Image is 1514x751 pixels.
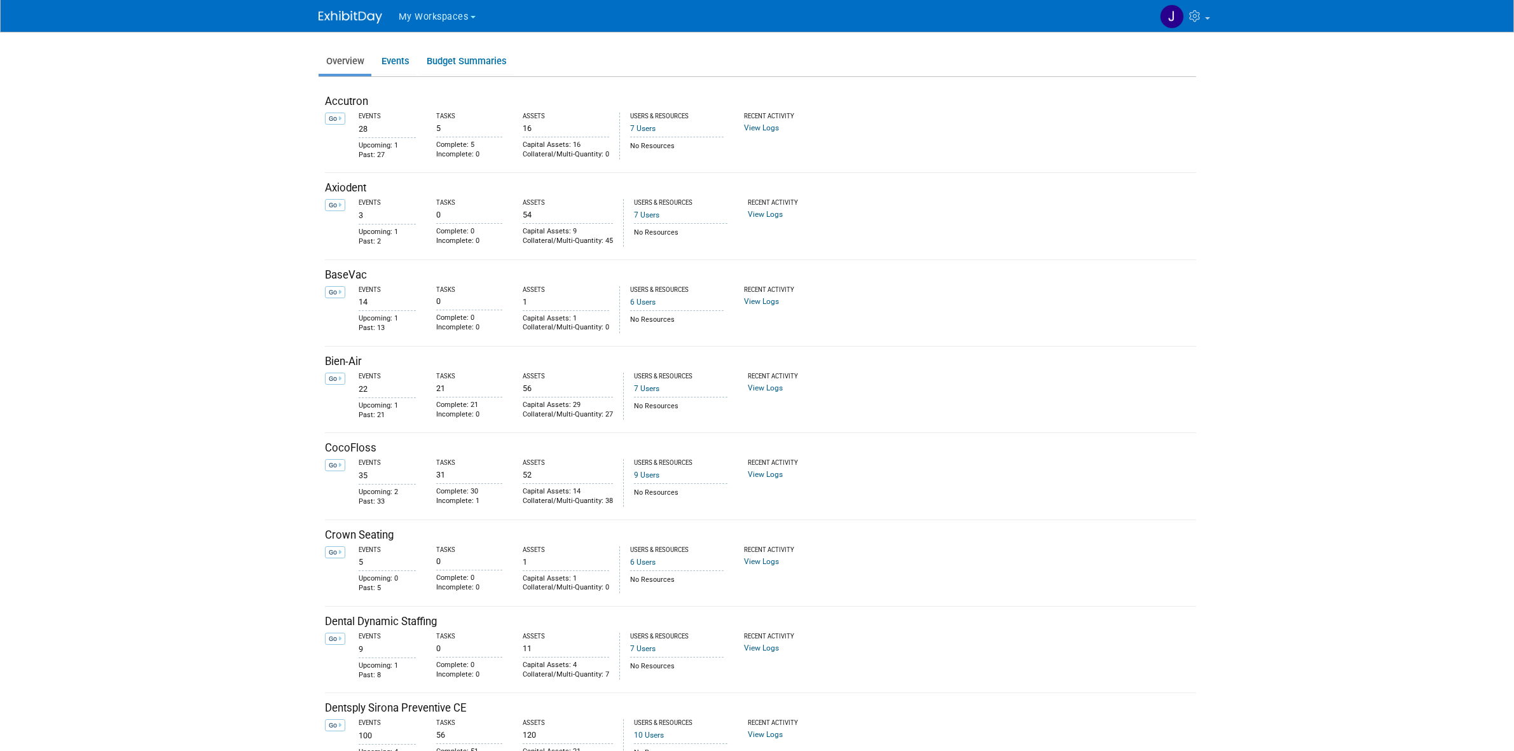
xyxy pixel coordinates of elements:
[325,354,1196,369] div: Bien-Air
[359,641,416,654] div: 9
[523,555,609,567] div: 1
[630,662,675,670] span: No Resources
[436,237,502,246] div: Incomplete: 0
[359,207,416,221] div: 3
[359,286,416,294] div: Events
[325,719,345,731] a: Go
[630,124,656,133] a: 7 Users
[325,614,1196,630] div: Dental Dynamic Staffing
[325,181,1196,196] div: Axiodent
[523,199,613,207] div: Assets
[744,297,779,306] a: View Logs
[436,727,502,740] div: 56
[523,373,613,381] div: Assets
[748,719,823,727] div: Recent Activity
[436,313,502,323] div: Complete: 0
[634,731,664,740] a: 10 Users
[436,554,502,567] div: 0
[634,228,678,237] span: No Resources
[523,410,613,420] div: Collateral/Multi-Quantity: 27
[419,49,514,74] a: Budget Summaries
[744,557,779,566] a: View Logs
[359,121,416,134] div: 28
[744,546,819,555] div: Recent Activity
[359,459,416,467] div: Events
[359,314,416,324] div: Upcoming: 1
[748,730,783,739] a: View Logs
[436,487,502,497] div: Complete: 30
[359,294,416,307] div: 14
[436,574,502,583] div: Complete: 0
[359,467,416,481] div: 35
[436,381,502,394] div: 21
[436,467,502,480] div: 31
[359,141,416,151] div: Upcoming: 1
[359,546,416,555] div: Events
[325,459,345,471] a: Go
[359,113,416,121] div: Events
[436,113,502,121] div: Tasks
[436,150,502,160] div: Incomplete: 0
[744,113,819,121] div: Recent Activity
[359,488,416,497] div: Upcoming: 2
[748,210,783,219] a: View Logs
[630,558,656,567] a: 6 Users
[744,286,819,294] div: Recent Activity
[634,459,728,467] div: Users & Resources
[523,633,609,641] div: Assets
[436,459,502,467] div: Tasks
[748,373,823,381] div: Recent Activity
[436,497,502,506] div: Incomplete: 1
[630,142,675,150] span: No Resources
[634,384,659,393] a: 7 Users
[748,199,823,207] div: Recent Activity
[325,268,1196,283] div: BaseVac
[523,113,609,121] div: Assets
[523,227,613,237] div: Capital Assets: 9
[523,487,613,497] div: Capital Assets: 14
[325,528,1196,543] div: Crown Seating
[319,11,382,24] img: ExhibitDay
[523,459,613,467] div: Assets
[325,199,345,211] a: Go
[436,199,502,207] div: Tasks
[325,633,345,645] a: Go
[523,207,613,220] div: 54
[325,441,1196,456] div: CocoFloss
[436,401,502,410] div: Complete: 21
[436,641,502,654] div: 0
[359,671,416,680] div: Past: 8
[748,383,783,392] a: View Logs
[359,381,416,394] div: 22
[523,497,613,506] div: Collateral/Multi-Quantity: 38
[523,546,609,555] div: Assets
[359,497,416,507] div: Past: 33
[436,670,502,680] div: Incomplete: 0
[744,644,779,652] a: View Logs
[319,49,371,74] a: Overview
[630,286,724,294] div: Users & Resources
[359,661,416,671] div: Upcoming: 1
[523,323,609,333] div: Collateral/Multi-Quantity: 0
[748,470,783,479] a: View Logs
[436,633,502,641] div: Tasks
[436,323,502,333] div: Incomplete: 0
[325,373,345,385] a: Go
[436,661,502,670] div: Complete: 0
[399,11,469,22] span: My Workspaces
[634,471,659,479] a: 9 Users
[634,488,678,497] span: No Resources
[523,467,613,480] div: 52
[436,294,502,307] div: 0
[436,719,502,727] div: Tasks
[359,324,416,333] div: Past: 13
[359,727,416,741] div: 100
[523,583,609,593] div: Collateral/Multi-Quantity: 0
[523,401,613,410] div: Capital Assets: 29
[630,644,656,653] a: 7 Users
[436,546,502,555] div: Tasks
[359,237,416,247] div: Past: 2
[523,286,609,294] div: Assets
[748,459,823,467] div: Recent Activity
[359,633,416,641] div: Events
